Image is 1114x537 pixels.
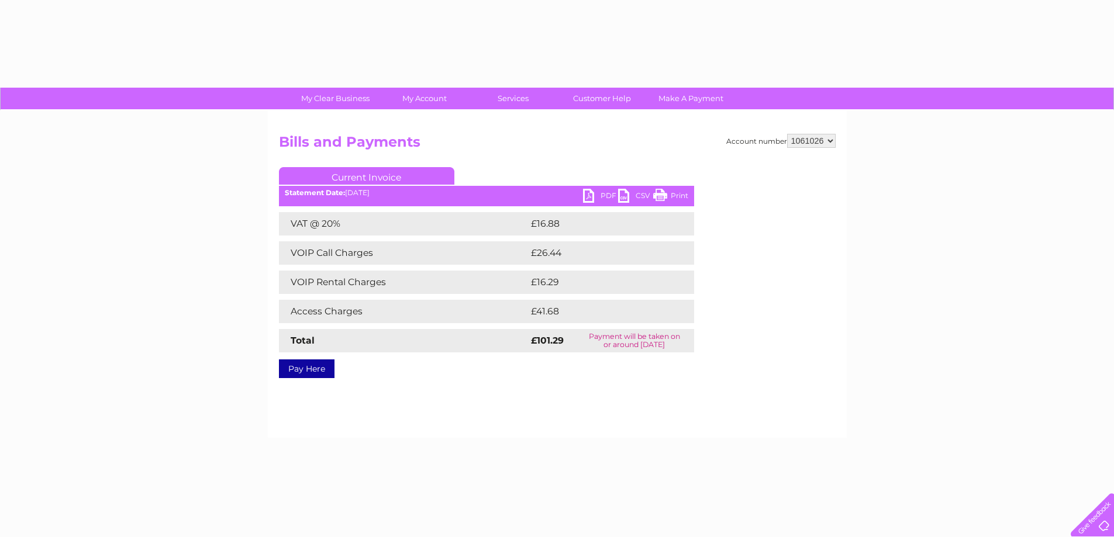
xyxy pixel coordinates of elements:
a: Print [653,189,688,206]
td: £26.44 [528,241,671,265]
a: CSV [618,189,653,206]
a: Make A Payment [643,88,739,109]
td: £41.68 [528,300,670,323]
td: VAT @ 20% [279,212,528,235]
a: Current Invoice [279,167,454,185]
div: [DATE] [279,189,694,197]
td: £16.29 [528,271,670,294]
a: Pay Here [279,359,334,378]
strong: £101.29 [531,335,564,346]
td: VOIP Call Charges [279,241,528,265]
a: My Clear Business [287,88,384,109]
td: Payment will be taken on or around [DATE] [575,329,694,352]
strong: Total [291,335,315,346]
td: Access Charges [279,300,528,323]
h2: Bills and Payments [279,134,836,156]
a: Services [465,88,561,109]
td: VOIP Rental Charges [279,271,528,294]
a: Customer Help [554,88,650,109]
div: Account number [726,134,836,148]
td: £16.88 [528,212,670,235]
a: My Account [376,88,472,109]
a: PDF [583,189,618,206]
b: Statement Date: [285,188,345,197]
